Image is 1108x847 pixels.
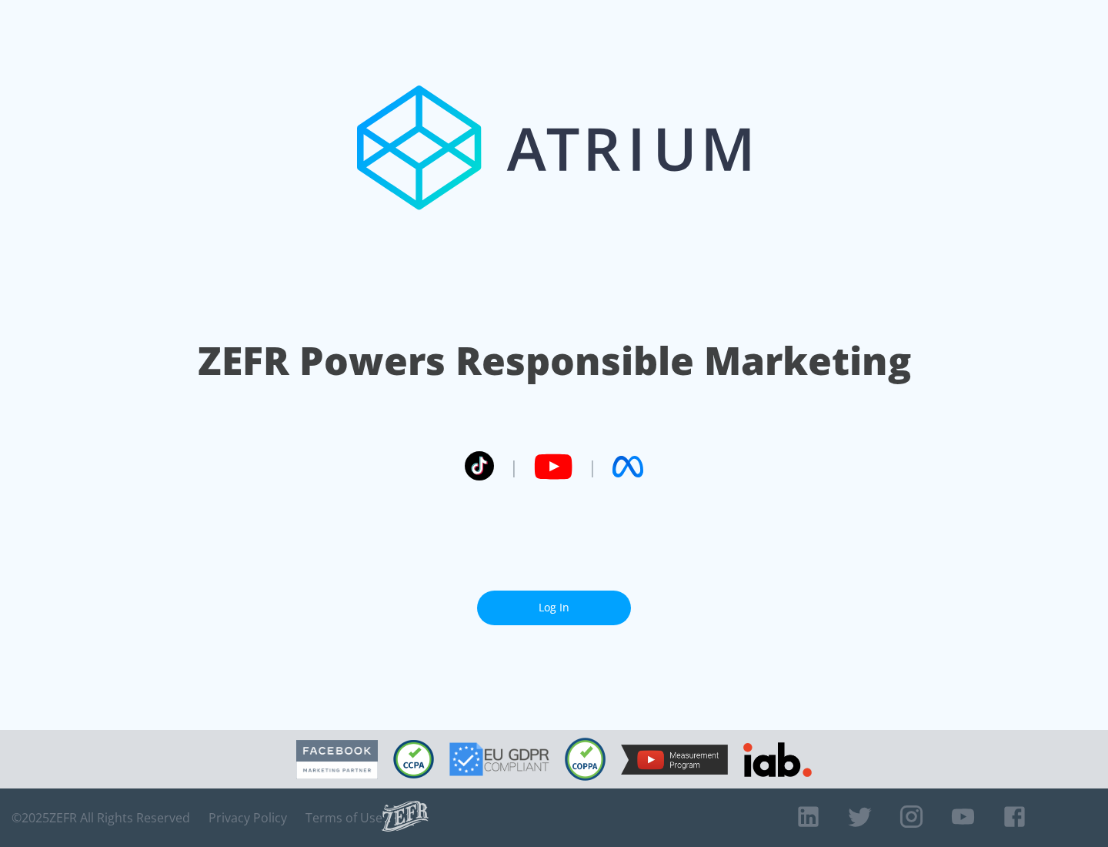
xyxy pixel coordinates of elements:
h1: ZEFR Powers Responsible Marketing [198,334,911,387]
span: | [509,455,519,478]
a: Log In [477,591,631,625]
a: Privacy Policy [209,810,287,825]
img: COPPA Compliant [565,738,606,781]
img: CCPA Compliant [393,740,434,778]
img: YouTube Measurement Program [621,745,728,775]
span: © 2025 ZEFR All Rights Reserved [12,810,190,825]
span: | [588,455,597,478]
img: GDPR Compliant [449,742,549,776]
img: Facebook Marketing Partner [296,740,378,779]
img: IAB [743,742,812,777]
a: Terms of Use [305,810,382,825]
